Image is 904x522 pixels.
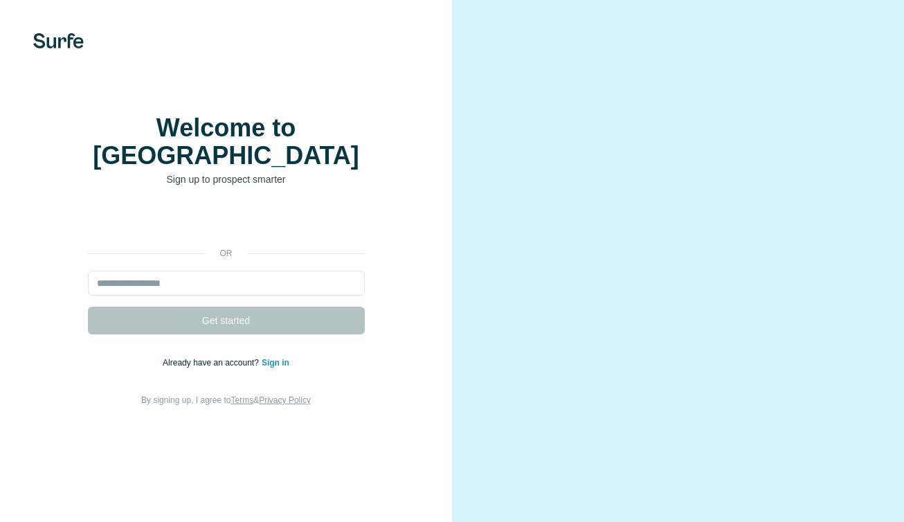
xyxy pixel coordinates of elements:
span: Already have an account? [163,358,262,368]
h1: Welcome to [GEOGRAPHIC_DATA] [88,114,365,170]
span: By signing up, I agree to & [141,395,311,405]
a: Terms [231,395,254,405]
a: Sign in [262,358,289,368]
iframe: Sign in with Google Button [81,207,372,237]
p: or [204,247,248,260]
img: Surfe's logo [33,33,84,48]
p: Sign up to prospect smarter [88,172,365,186]
a: Privacy Policy [259,395,311,405]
